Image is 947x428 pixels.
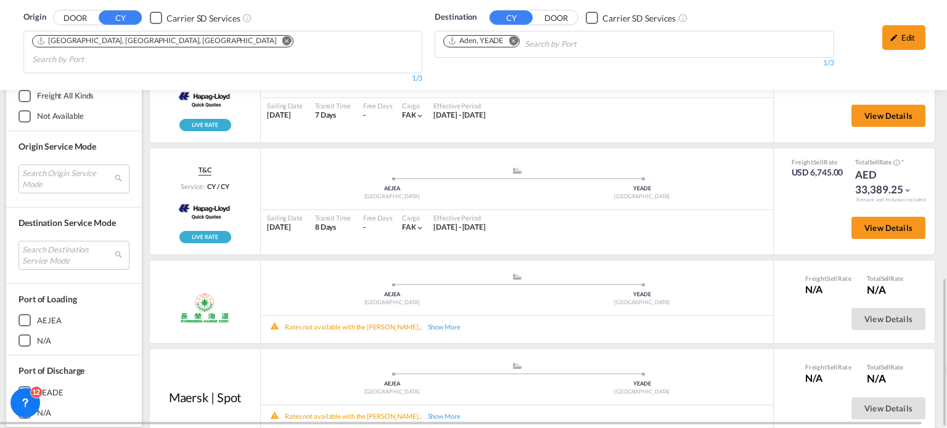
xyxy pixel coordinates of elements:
div: 01 Oct 2025 - 31 Oct 2025 [433,110,486,121]
div: Cargo [402,213,425,222]
button: CY [99,10,142,25]
md-icon: Unchecked: Search for CY (Container Yard) services for all selected carriers.Checked : Search for... [242,13,252,23]
div: Port of Jebel Ali, Jebel Ali, AEJEA [36,36,277,46]
button: View Details [851,105,925,127]
div: AEJEA [37,315,62,326]
div: Show More [422,322,477,331]
div: Freight Rate [805,274,855,283]
span: Destination [435,11,477,23]
div: Carrier SD Services [166,12,240,25]
md-icon: icon-alert [270,411,285,421]
div: Sailing Date [267,213,303,222]
div: Transit Time [315,101,351,110]
div: YEADE [37,387,64,398]
div: N/A [37,407,51,418]
div: AEJEA [267,380,517,388]
md-chips-wrap: Chips container. Use arrow keys to select chips. [441,31,647,54]
md-icon: icon-pencil [890,33,898,42]
span: [DATE] - [DATE] [433,110,486,119]
span: Destination Service Mode [18,217,116,228]
div: Cargo [402,101,425,110]
div: AEJEA [267,291,517,299]
div: Rollable available [179,119,231,131]
div: [GEOGRAPHIC_DATA] [267,388,517,396]
img: Evergreen | Spot [180,293,229,323]
div: Rollable available [179,231,231,243]
img: Hapag-Lloyd Spot [176,82,234,113]
md-checkbox: Checkbox No Ink [150,11,240,24]
div: 01 Oct 2025 - 31 Oct 2025 [433,222,486,233]
div: Sailing Date [267,101,303,110]
div: Transit Time [315,213,351,222]
md-icon: assets/icons/custom/ship-fill.svg [510,363,525,369]
div: N/A [867,283,903,297]
div: 7 Days [315,110,351,121]
div: AED 33,389.25 [855,168,917,197]
div: 1/3 [435,58,834,68]
button: CY [490,10,533,25]
button: DOOR [54,11,97,25]
span: Port of Loading [18,294,77,304]
div: icon-pencilEdit [882,25,925,50]
div: [GEOGRAPHIC_DATA] [517,299,768,307]
div: N/A [805,283,855,296]
div: Remark and Inclusion included [847,196,935,203]
div: - [363,110,366,121]
md-checkbox: N/A [18,406,129,419]
div: Press delete to remove this chip. [36,36,279,46]
span: Subject to Remarks [900,158,904,166]
span: Sell [881,363,891,371]
div: N/A [867,371,903,386]
div: 8 Days [315,222,351,233]
md-icon: assets/icons/custom/ship-fill.svg [510,273,525,280]
md-checkbox: YEADE [18,386,129,398]
div: Effective Period [433,101,486,110]
button: Remove [501,36,519,48]
md-icon: assets/icons/custom/ship-fill.svg [510,168,525,174]
div: Carrier SD Services [602,12,676,25]
div: USD 6,745.00 [792,166,843,179]
span: Port of Discharge [18,366,84,376]
md-icon: Unchecked: Search for CY (Container Yard) services for all selected carriers.Checked : Search for... [678,13,688,23]
span: Origin Service Mode [18,141,96,151]
span: Sell [827,363,837,371]
div: Rates not available with the [PERSON_NAME]... [285,411,422,421]
md-checkbox: N/A [18,335,129,347]
div: AEJEA [267,185,517,193]
button: View Details [851,217,925,239]
div: [DATE] [267,110,303,121]
div: Effective Period [433,213,486,222]
div: Total Rate [867,274,903,283]
div: Maersk | Spot [169,389,242,406]
button: View Details [851,308,925,330]
div: Rates not available with the [PERSON_NAME]... [285,322,422,331]
span: Origin [23,11,46,23]
div: YEADE [517,380,768,388]
md-checkbox: Checkbox No Ink [586,11,676,24]
div: N/A [37,335,51,346]
md-icon: icon-chevron-down [416,224,424,232]
span: View Details [864,403,912,413]
span: View Details [864,111,912,121]
div: CY / CY [204,182,229,191]
div: Show More [422,411,477,421]
div: [GEOGRAPHIC_DATA] [267,299,517,307]
span: FAK [402,222,416,232]
div: Total Rate [855,158,917,168]
span: T&C [199,165,211,175]
img: Hapag-Lloyd Spot [176,194,234,225]
span: FAK [402,110,416,119]
div: YEADE [517,185,768,193]
button: Remove [274,36,293,48]
input: Search by Port [32,50,149,70]
div: - [363,222,366,233]
div: [GEOGRAPHIC_DATA] [517,193,768,201]
div: [DATE] [267,222,303,233]
img: rpa-live-rate.png [179,119,231,131]
div: YEADE [517,291,768,299]
div: Aden, YEADE [448,36,503,46]
div: Freight Rate [805,363,855,371]
div: Free Days [363,101,393,110]
div: [GEOGRAPHIC_DATA] [267,193,517,201]
md-icon: icon-chevron-down [903,186,912,195]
